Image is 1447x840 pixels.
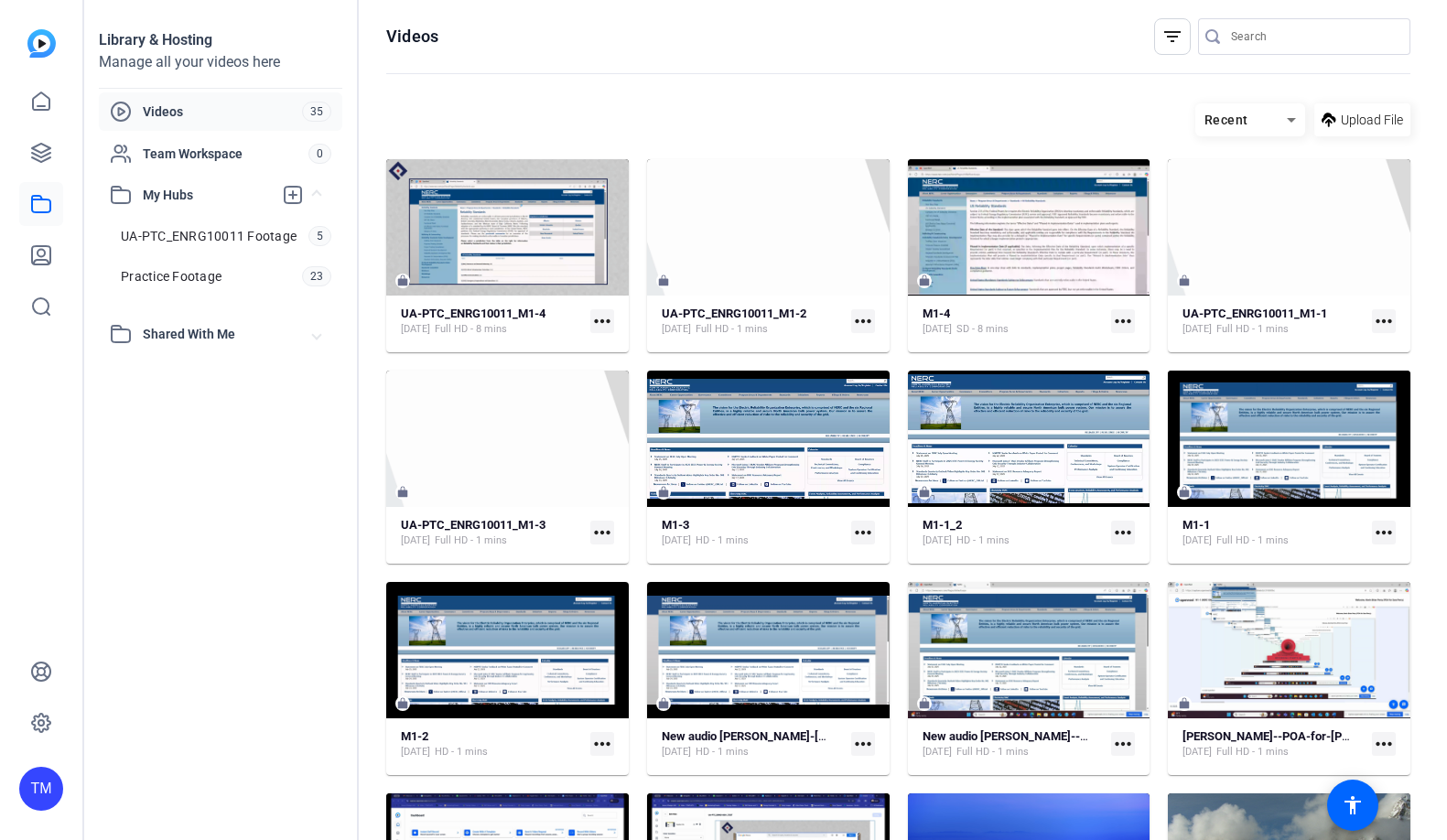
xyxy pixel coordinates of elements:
span: HD - 1 mins [696,745,749,759]
a: UA-PTC_ENRG10011_M1-4[DATE]Full HD - 8 mins [401,307,583,337]
span: Team Workspace [143,145,308,163]
mat-expansion-panel-header: My Hubs [99,177,342,213]
span: [DATE] [923,745,952,759]
a: M1-1[DATE]Full HD - 1 mins [1182,518,1365,548]
a: M1-2[DATE]HD - 1 mins [401,729,583,759]
input: Search [1231,26,1396,48]
span: HD - 1 mins [956,533,1010,548]
mat-icon: more_horiz [1111,521,1135,544]
mat-icon: more_horiz [1372,521,1396,544]
strong: M1-1_2 [923,518,962,532]
span: [DATE] [1182,322,1212,337]
a: New audio [PERSON_NAME]-[PERSON_NAME]-UAPTC-SOW-1-25-ENRG-10011-M1-2--Defined-Terms--175442525387... [662,729,844,759]
span: 0 [308,144,331,164]
a: UA-PTC_ENRG10011_M1-1[DATE]Full HD - 1 mins [1182,307,1365,337]
strong: UA-PTC_ENRG10011_M1-1 [1182,307,1327,320]
strong: M1-2 [401,729,428,743]
span: HD - 1 mins [435,745,488,759]
mat-icon: filter_list [1161,26,1183,48]
mat-icon: more_horiz [1372,732,1396,756]
span: SD - 8 mins [956,322,1009,337]
div: Library & Hosting [99,29,342,51]
mat-icon: more_horiz [851,521,875,544]
mat-expansion-panel-header: Shared With Me [99,316,342,352]
span: Full HD - 1 mins [1216,745,1289,759]
mat-icon: more_horiz [1111,309,1135,333]
span: [DATE] [1182,745,1212,759]
span: [DATE] [662,533,691,548]
mat-icon: more_horiz [851,309,875,333]
mat-icon: more_horiz [590,309,614,333]
a: UA-PTC_ENRG10011 Footage5 [110,218,342,254]
span: UA-PTC_ENRG10011 Footage [121,227,297,245]
a: [PERSON_NAME]--POA-for-[PERSON_NAME]--UAPTC-SOW-1-25-ENRG-10011-M1-1--NERC-Glossary-of-Terms--175... [1182,729,1365,759]
a: New audio [PERSON_NAME]--POA-for-[PERSON_NAME]--UAPTC-SOW-1-25-ENRG-10011-M1-1--NERC-Glossary-of-... [923,729,1105,759]
a: UA-PTC_ENRG10011_M1-3[DATE]Full HD - 1 mins [401,518,583,548]
div: Manage all your videos here [99,51,342,73]
strong: UA-PTC_ENRG10011_M1-2 [662,307,806,320]
h1: Videos [386,26,438,48]
img: blue-gradient.svg [27,29,56,58]
span: HD - 1 mins [696,533,749,548]
mat-icon: more_horiz [590,521,614,544]
span: [DATE] [662,322,691,337]
span: [DATE] [401,533,430,548]
span: Shared With Me [143,325,313,344]
strong: UA-PTC_ENRG10011_M1-4 [401,307,545,320]
span: [DATE] [401,745,430,759]
strong: M1-1 [1182,518,1210,532]
span: 35 [302,102,331,122]
span: Full HD - 1 mins [1216,322,1289,337]
span: Practice Footage [121,267,221,285]
span: [DATE] [1182,533,1212,548]
span: Full HD - 8 mins [435,322,507,337]
span: 5 [308,226,331,246]
div: TM [19,767,63,811]
span: 23 [302,266,332,286]
span: Videos [143,102,302,121]
a: Practice Footage23 [110,258,342,295]
a: M1-4[DATE]SD - 8 mins [923,307,1105,337]
mat-icon: more_horiz [1111,732,1135,756]
span: Recent [1204,113,1248,127]
span: Upload File [1341,111,1403,130]
span: Full HD - 1 mins [696,322,768,337]
a: UA-PTC_ENRG10011_M1-2[DATE]Full HD - 1 mins [662,307,844,337]
mat-icon: more_horiz [1372,309,1396,333]
strong: M1-3 [662,518,689,532]
span: [DATE] [923,533,952,548]
span: My Hubs [143,186,273,205]
mat-icon: more_horiz [851,732,875,756]
span: [DATE] [401,322,430,337]
span: [DATE] [662,745,691,759]
strong: M1-4 [923,307,950,320]
button: Upload File [1314,103,1410,136]
div: My Hubs [99,213,342,316]
strong: New audio [PERSON_NAME]-[PERSON_NAME]-UAPTC-SOW-1-25-ENRG-10011-M1-2--Defined-Terms--175442525387... [662,729,1344,743]
span: Full HD - 1 mins [435,533,507,548]
a: M1-1_2[DATE]HD - 1 mins [923,518,1105,548]
mat-icon: accessibility [1342,794,1364,816]
a: M1-3[DATE]HD - 1 mins [662,518,844,548]
mat-icon: more_horiz [590,732,614,756]
span: Full HD - 1 mins [956,745,1029,759]
strong: UA-PTC_ENRG10011_M1-3 [401,518,545,532]
span: Full HD - 1 mins [1216,533,1289,548]
span: [DATE] [923,322,952,337]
